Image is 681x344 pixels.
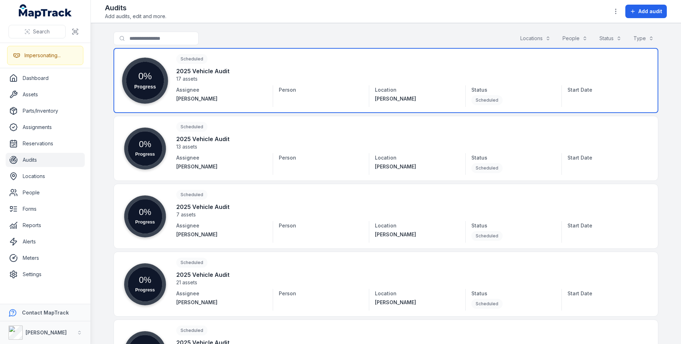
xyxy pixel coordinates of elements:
a: Meters [6,251,85,265]
a: [PERSON_NAME] [176,299,267,306]
strong: Contact MapTrack [22,310,69,316]
h2: Audits [105,3,166,13]
a: Reports [6,218,85,232]
a: Assignments [6,120,85,134]
span: [PERSON_NAME] [375,163,416,170]
div: Scheduled [471,231,503,241]
button: Type [629,32,658,45]
span: [PERSON_NAME] [375,96,416,102]
a: Settings [6,267,85,281]
a: MapTrack [19,4,72,18]
button: Add audit [625,5,667,18]
a: Assets [6,87,85,102]
a: Locations [6,169,85,183]
a: [PERSON_NAME] [375,231,454,238]
button: People [558,32,592,45]
a: Reservations [6,136,85,151]
button: Search [9,25,66,38]
div: Scheduled [471,299,503,309]
span: [PERSON_NAME] [375,231,416,237]
div: Scheduled [471,95,503,105]
a: Dashboard [6,71,85,85]
a: [PERSON_NAME] [375,95,454,102]
a: Audits [6,153,85,167]
div: Impersonating... [24,52,61,59]
a: [PERSON_NAME] [375,163,454,170]
a: [PERSON_NAME] [375,299,454,306]
span: [PERSON_NAME] [375,299,416,305]
a: Forms [6,202,85,216]
a: [PERSON_NAME] [176,231,267,238]
a: People [6,186,85,200]
strong: [PERSON_NAME] [26,329,67,335]
a: Parts/Inventory [6,104,85,118]
a: [PERSON_NAME] [176,163,267,170]
a: [PERSON_NAME] [176,95,267,102]
span: Search [33,28,50,35]
span: Add audit [638,8,662,15]
button: Status [595,32,626,45]
a: Alerts [6,235,85,249]
div: Scheduled [471,163,503,173]
span: Add audits, edit and more. [105,13,166,20]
